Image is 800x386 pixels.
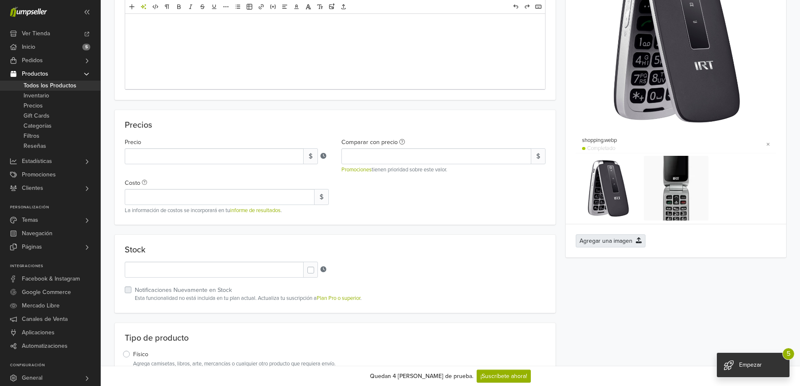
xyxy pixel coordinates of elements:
span: Canales de Venta [22,312,68,326]
span: Pedidos [22,54,43,67]
a: Rehacer [522,1,532,12]
a: informe de resultados [230,207,281,214]
a: Promociones [341,166,372,173]
span: 5 [82,44,90,50]
span: Mercado Libre [22,299,60,312]
a: Tamaño de fuente [315,1,325,12]
div: Quedan 4 [PERSON_NAME] de prueba. [370,372,473,381]
p: Personalización [10,205,100,210]
span: General [22,371,42,385]
p: Integraciones [10,264,100,269]
img: shopping_---_1760486535448.webp [644,156,708,221]
a: Alineación [279,1,290,12]
a: Herramientas de IA [138,1,149,12]
a: Negrita [173,1,184,12]
p: shopping.webp [582,137,683,144]
a: Cursiva [185,1,196,12]
span: Estadísticas [22,155,52,168]
a: Color del texto [291,1,302,12]
p: Precios [125,120,546,130]
label: Físico [133,350,148,359]
a: Plan Pro o superior [317,295,360,302]
span: Productos [22,67,48,81]
span: Categorías [24,121,52,131]
span: Inicio [22,40,35,54]
button: Agregar una imagen [576,234,645,247]
span: Ver Tienda [22,27,50,40]
span: Completado [587,145,615,152]
small: Agrega camisetas, libros, arte, mercancías o cualquier otro producto que requiera envío. [133,360,546,368]
small: tienen prioridad sobre este valor. [341,166,546,174]
a: ¡Suscríbete ahora! [477,370,531,383]
label: Costo [125,179,147,188]
label: Notificaciones Nuevamente en Stock [135,286,232,295]
p: Configuración [10,363,100,368]
span: Gift Cards [24,111,50,121]
span: Navegación [22,227,52,240]
img: 140 [576,156,640,221]
a: Fuente [303,1,314,12]
span: $ [531,148,546,164]
span: La información de costos se incorporará en tu . [125,207,282,214]
a: Enlace [256,1,267,12]
div: Empezar 5 [717,353,790,377]
span: Facebook & Instagram [22,272,80,286]
span: Páginas [22,240,42,254]
span: $ [314,189,329,205]
span: Empezar [739,361,762,368]
span: Temas [22,213,38,227]
a: Subir imágenes [326,1,337,12]
span: Precios [24,101,43,111]
a: Tabla [244,1,255,12]
a: HTML [150,1,161,12]
span: Aplicaciones [22,326,55,339]
a: Más formato [220,1,231,12]
p: Tipo de producto [125,333,546,343]
span: Inventario [24,91,49,101]
span: Promociones [22,168,56,181]
label: Comparar con precio [341,138,405,147]
a: Lista [232,1,243,12]
a: Formato [162,1,173,12]
span: Automatizaciones [22,339,68,353]
span: Reseñas [24,141,46,151]
p: Stock [125,245,546,255]
span: Todos los Productos [24,81,76,91]
a: Eliminado [197,1,208,12]
a: Incrustar [268,1,278,12]
span: Clientes [22,181,43,195]
a: Añadir [126,1,137,12]
span: $ [303,148,318,164]
span: Google Commerce [22,286,71,299]
a: Subir archivos [338,1,349,12]
span: Filtros [24,131,39,141]
a: Subrayado [209,1,220,12]
small: Esta funcionalidad no está incluida en tu plan actual. Actualiza tu suscripción a . [135,294,546,302]
a: Atajos [533,1,544,12]
label: Precio [125,138,141,147]
a: Deshacer [510,1,521,12]
span: 5 [782,348,795,360]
